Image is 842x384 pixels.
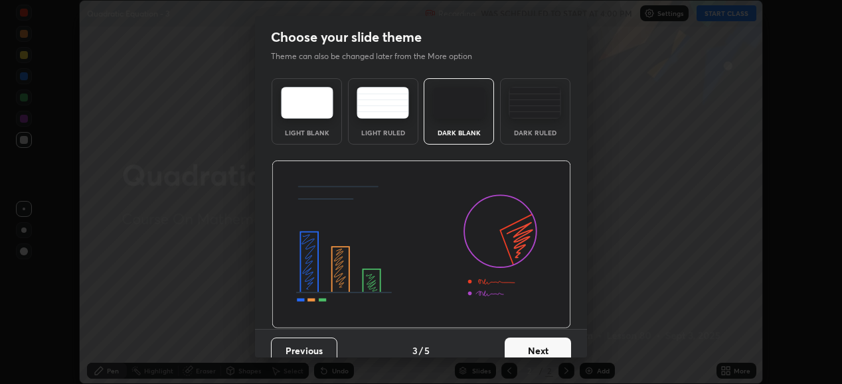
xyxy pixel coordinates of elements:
[271,50,486,62] p: Theme can also be changed later from the More option
[509,87,561,119] img: darkRuledTheme.de295e13.svg
[505,338,571,364] button: Next
[271,338,337,364] button: Previous
[280,129,333,136] div: Light Blank
[272,160,571,329] img: darkThemeBanner.d06ce4a2.svg
[271,29,422,46] h2: Choose your slide theme
[419,344,423,357] h4: /
[424,344,430,357] h4: 5
[433,87,485,119] img: darkTheme.f0cc69e5.svg
[357,129,410,136] div: Light Ruled
[412,344,418,357] h4: 3
[281,87,333,119] img: lightTheme.e5ed3b09.svg
[509,129,562,136] div: Dark Ruled
[432,129,485,136] div: Dark Blank
[357,87,409,119] img: lightRuledTheme.5fabf969.svg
